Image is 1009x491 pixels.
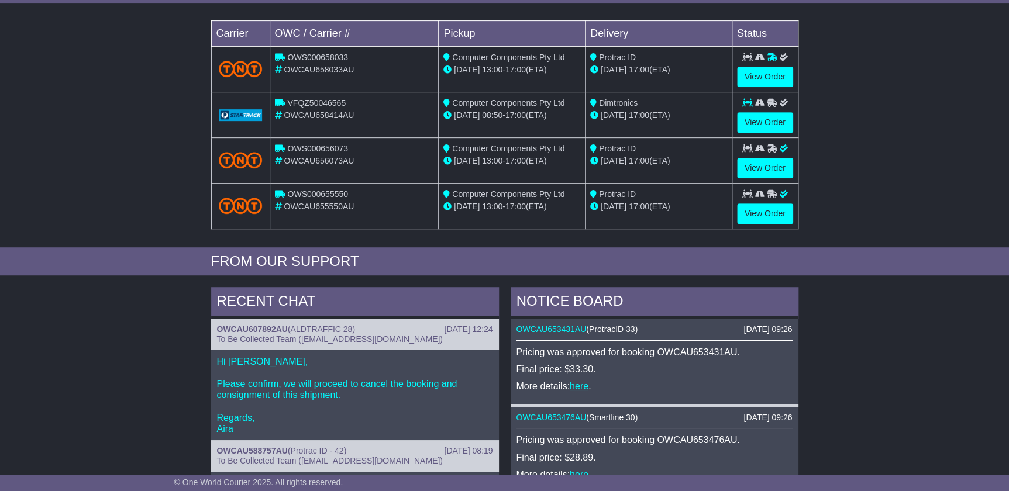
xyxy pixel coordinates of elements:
[443,64,580,76] div: - (ETA)
[590,200,727,213] div: (ETA)
[516,413,793,423] div: ( )
[601,65,626,74] span: [DATE]
[444,446,493,456] div: [DATE] 08:19
[284,156,354,165] span: OWCAU656073AU
[291,446,344,455] span: Protrac ID - 42
[217,324,288,334] a: OWCAU607892AU
[737,158,793,178] a: View Order
[737,203,793,224] a: View Order
[211,20,270,46] td: Carrier
[589,324,635,334] span: ProtracID 33
[219,152,263,168] img: TNT_Domestic.png
[452,98,564,108] span: Computer Components Pty Ltd
[516,452,793,463] p: Final price: $28.89.
[601,110,626,120] span: [DATE]
[482,65,502,74] span: 13:00
[219,109,263,121] img: GetCarrierServiceLogo
[217,356,493,434] p: Hi [PERSON_NAME], Please confirm, we will proceed to cancel the booking and consignment of this s...
[516,413,587,422] a: OWCAU653476AU
[287,144,348,153] span: OWS000656073
[629,156,649,165] span: 17:00
[217,334,443,344] span: To Be Collected Team ([EMAIL_ADDRESS][DOMAIN_NAME])
[482,110,502,120] span: 08:50
[516,434,793,445] p: Pricing was approved for booking OWCAU653476AU.
[585,20,732,46] td: Delivery
[219,61,263,77] img: TNT_Domestic.png
[291,324,353,334] span: ALDTRAFFIC 28
[454,65,480,74] span: [DATE]
[454,156,480,165] span: [DATE]
[629,65,649,74] span: 17:00
[516,364,793,375] p: Final price: $33.30.
[589,413,635,422] span: Smartline 30
[284,202,354,211] span: OWCAU655550AU
[211,253,798,270] div: FROM OUR SUPPORT
[629,110,649,120] span: 17:00
[443,200,580,213] div: - (ETA)
[516,324,587,334] a: OWCAU653431AU
[737,112,793,133] a: View Order
[452,53,564,62] span: Computer Components Pty Ltd
[743,324,792,334] div: [DATE] 09:26
[454,202,480,211] span: [DATE]
[570,469,588,479] a: here
[629,202,649,211] span: 17:00
[454,110,480,120] span: [DATE]
[444,324,493,334] div: [DATE] 12:24
[737,67,793,87] a: View Order
[516,347,793,358] p: Pricing was approved for booking OWCAU653431AU.
[439,20,586,46] td: Pickup
[599,98,638,108] span: Dimtronics
[601,156,626,165] span: [DATE]
[452,144,564,153] span: Computer Components Pty Ltd
[211,287,499,319] div: RECENT CHAT
[217,446,288,455] a: OWCAU588757AU
[601,202,626,211] span: [DATE]
[217,324,493,334] div: ( )
[452,189,564,199] span: Computer Components Pty Ltd
[284,110,354,120] span: OWCAU658414AU
[217,456,443,465] span: To Be Collected Team ([EMAIL_ADDRESS][DOMAIN_NAME])
[505,110,526,120] span: 17:00
[599,189,636,199] span: Protrac ID
[570,381,588,391] a: here
[516,381,793,392] p: More details: .
[217,446,493,456] div: ( )
[443,109,580,122] div: - (ETA)
[443,155,580,167] div: - (ETA)
[482,156,502,165] span: 13:00
[743,413,792,423] div: [DATE] 09:26
[590,64,727,76] div: (ETA)
[590,109,727,122] div: (ETA)
[516,324,793,334] div: ( )
[732,20,798,46] td: Status
[174,478,343,487] span: © One World Courier 2025. All rights reserved.
[599,53,636,62] span: Protrac ID
[287,53,348,62] span: OWS000658033
[590,155,727,167] div: (ETA)
[287,189,348,199] span: OWS000655550
[516,469,793,480] p: More details: .
[505,202,526,211] span: 17:00
[599,144,636,153] span: Protrac ID
[219,198,263,213] img: TNT_Domestic.png
[284,65,354,74] span: OWCAU658033AU
[511,287,798,319] div: NOTICE BOARD
[287,98,346,108] span: VFQZ50046565
[505,65,526,74] span: 17:00
[482,202,502,211] span: 13:00
[505,156,526,165] span: 17:00
[270,20,439,46] td: OWC / Carrier #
